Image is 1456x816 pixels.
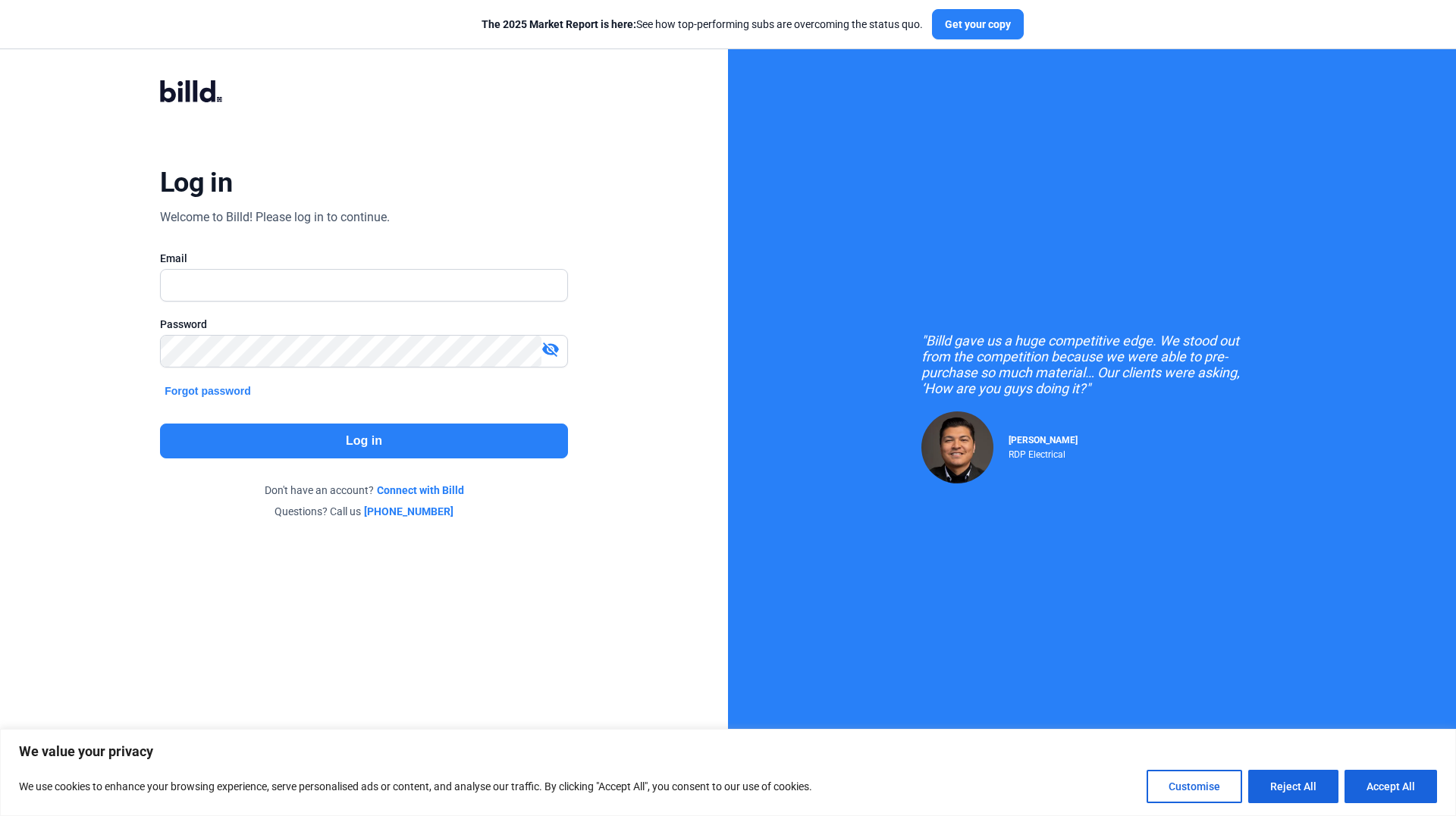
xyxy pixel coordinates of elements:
[1009,446,1078,460] div: RDP Electrical
[160,504,568,519] div: Questions? Call us
[19,743,1437,761] p: We value your privacy
[160,424,568,458] button: Log in
[921,411,993,483] img: Raul Pacheco
[1345,770,1437,803] button: Accept All
[160,483,568,498] div: Don't have an account?
[160,317,568,332] div: Password
[932,9,1024,39] button: Get your copy
[1147,770,1242,803] button: Customise
[160,166,232,199] div: Log in
[541,340,560,358] mat-icon: visibility_off
[364,504,453,519] a: [PHONE_NUMBER]
[160,251,568,266] div: Email
[19,777,812,796] p: We use cookies to enhance your browsing experience, serve personalised ads or content, and analys...
[160,383,256,399] button: Forgot password
[377,483,464,498] a: Connect with Billd
[921,333,1263,396] div: "Billd gave us a huge competitive edge. We stood out from the competition because we were able to...
[160,208,390,227] div: Welcome to Billd! Please log in to continue.
[1009,435,1078,446] span: [PERSON_NAME]
[482,18,636,30] span: The 2025 Market Report is here:
[482,17,923,32] div: See how top-performing subs are overcoming the status quo.
[1248,770,1338,803] button: Reject All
